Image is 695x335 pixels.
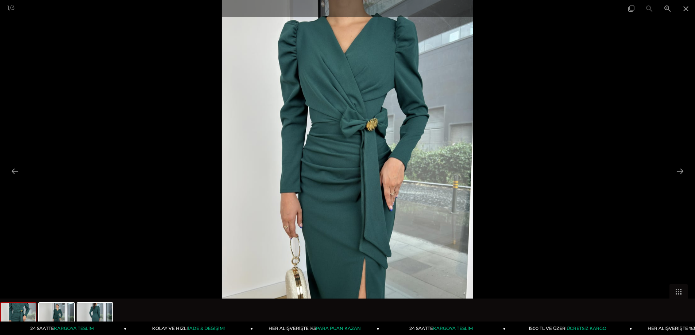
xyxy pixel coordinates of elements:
[77,303,112,331] img: liked-elbise-25k123--41ef-.jpg
[188,326,224,331] span: İADE & DEĞİŞİM!
[7,4,9,11] span: 1
[669,284,688,299] button: Toggle thumbnails
[506,322,632,335] a: 1500 TL VE ÜZERİÜCRETSİZ KARGO
[316,326,361,331] span: PARA PUAN KAZAN
[11,4,15,11] span: 3
[379,322,506,335] a: 24 SAATTEKARGOYA TESLİM
[253,322,379,335] a: HER ALIŞVERİŞTE %3PARA PUAN KAZAN
[1,303,36,331] img: liked-elbise-25k123-f-90cc.jpg
[433,326,472,331] span: KARGOYA TESLİM
[54,326,93,331] span: KARGOYA TESLİM
[39,303,74,331] img: liked-elbise-25k123-659692.jpg
[127,322,253,335] a: KOLAY VE HIZLIİADE & DEĞİŞİM!
[0,322,127,335] a: 24 SAATTEKARGOYA TESLİM
[567,326,606,331] span: ÜCRETSİZ KARGO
